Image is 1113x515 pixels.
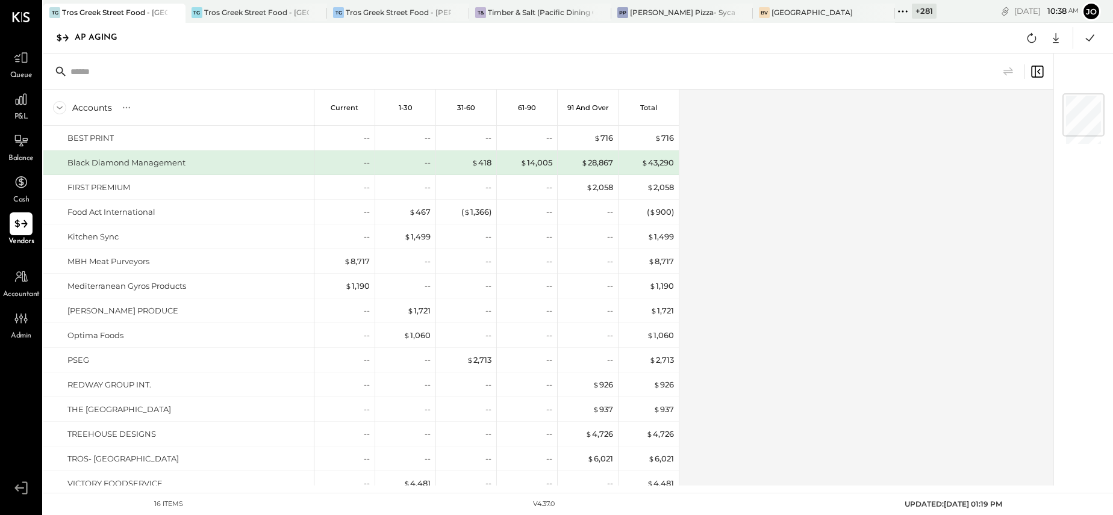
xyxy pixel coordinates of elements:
[587,454,594,463] span: $
[425,453,431,464] div: --
[67,280,186,292] div: Mediterranean Gyros Products
[1,88,42,123] a: P&L
[587,453,613,464] div: 6,021
[364,132,370,144] div: --
[607,478,613,489] div: --
[364,330,370,341] div: --
[647,182,674,193] div: 2,058
[1,265,42,300] a: Accountant
[3,289,40,300] span: Accountant
[650,305,674,316] div: 1,721
[192,7,202,18] div: TG
[653,380,660,389] span: $
[67,305,178,316] div: [PERSON_NAME] PRODUCE
[485,478,491,489] div: --
[607,256,613,267] div: --
[485,231,491,242] div: --
[1,307,42,342] a: Admin
[154,499,183,509] div: 16 items
[640,103,657,112] p: Total
[67,453,179,464] div: TROS- [GEOGRAPHIC_DATA]
[62,7,167,17] div: Tros Greek Street Food - [GEOGRAPHIC_DATA]
[641,157,674,168] div: 43,290
[648,256,674,267] div: 8,717
[425,157,431,168] div: --
[364,453,370,464] div: --
[653,404,660,414] span: $
[518,103,536,112] p: 61-90
[425,428,431,440] div: --
[485,132,491,144] div: --
[404,478,431,489] div: 4,481
[364,206,370,218] div: --
[204,7,310,17] div: Tros Greek Street Food - [GEOGRAPHIC_DATA]
[425,354,431,366] div: --
[1014,5,1079,17] div: [DATE]
[546,182,552,193] div: --
[364,428,370,440] div: --
[546,280,552,292] div: --
[593,404,599,414] span: $
[641,158,648,167] span: $
[485,379,491,390] div: --
[607,354,613,366] div: --
[655,132,674,144] div: 716
[520,157,552,168] div: 14,005
[404,330,410,340] span: $
[546,206,552,218] div: --
[467,355,473,365] span: $
[425,404,431,415] div: --
[485,256,491,267] div: --
[593,404,613,415] div: 937
[533,499,555,509] div: v 4.37.0
[586,182,593,192] span: $
[72,102,112,114] div: Accounts
[409,207,416,217] span: $
[485,404,491,415] div: --
[546,478,552,489] div: --
[472,158,478,167] span: $
[585,429,592,439] span: $
[346,7,451,17] div: Tros Greek Street Food - [PERSON_NAME]
[647,330,674,341] div: 1,060
[75,28,129,48] div: AP Aging
[999,5,1011,17] div: copy link
[475,7,486,18] div: T&
[344,256,351,266] span: $
[67,157,185,168] div: Black Diamond Management
[464,207,470,217] span: $
[14,112,28,123] span: P&L
[333,7,344,18] div: TG
[404,232,411,241] span: $
[647,182,653,192] span: $
[485,305,491,316] div: --
[364,478,370,489] div: --
[647,478,653,488] span: $
[546,305,552,316] div: --
[546,330,552,341] div: --
[594,132,613,144] div: 716
[1,171,42,206] a: Cash
[649,354,674,366] div: 2,713
[485,330,491,341] div: --
[461,206,491,218] div: ( 1,366 )
[472,157,491,168] div: 418
[364,182,370,193] div: --
[457,103,475,112] p: 31-60
[1,46,42,81] a: Queue
[49,7,60,18] div: TG
[364,157,370,168] div: --
[905,499,1002,508] span: UPDATED: [DATE] 01:19 PM
[546,256,552,267] div: --
[593,379,613,390] div: 926
[772,7,853,17] div: [GEOGRAPHIC_DATA]
[607,280,613,292] div: --
[425,280,431,292] div: --
[364,379,370,390] div: --
[485,453,491,464] div: --
[1,212,42,247] a: Vendors
[653,404,674,415] div: 937
[344,256,370,267] div: 8,717
[67,132,114,144] div: BEST PRINT
[653,379,674,390] div: 926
